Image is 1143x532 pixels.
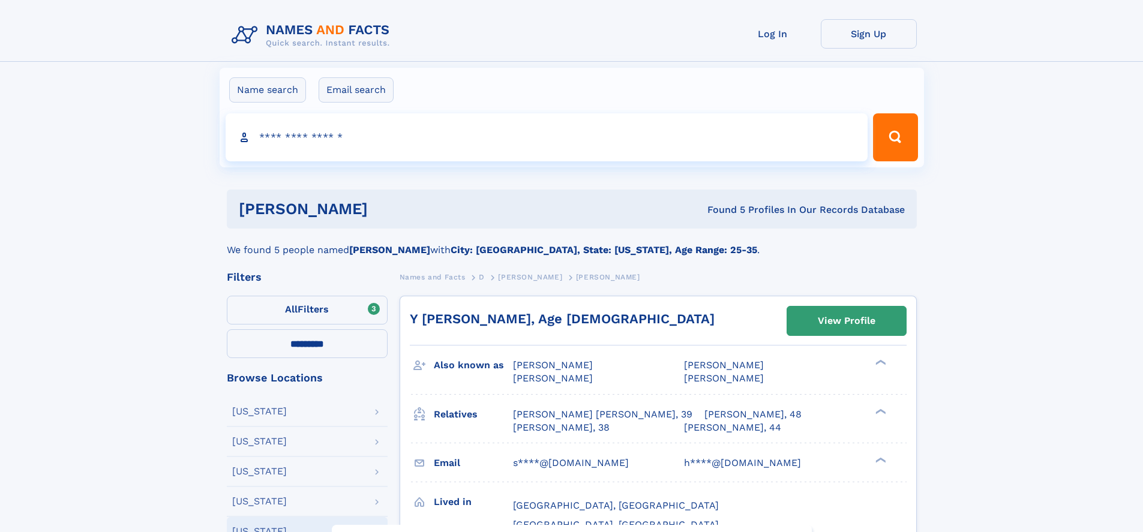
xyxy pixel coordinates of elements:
[434,453,513,473] h3: Email
[704,408,802,421] a: [PERSON_NAME], 48
[479,269,485,284] a: D
[513,500,719,511] span: [GEOGRAPHIC_DATA], [GEOGRAPHIC_DATA]
[227,372,388,383] div: Browse Locations
[873,113,917,161] button: Search Button
[498,269,562,284] a: [PERSON_NAME]
[232,467,287,476] div: [US_STATE]
[818,307,875,335] div: View Profile
[684,359,764,371] span: [PERSON_NAME]
[232,497,287,506] div: [US_STATE]
[684,421,781,434] a: [PERSON_NAME], 44
[227,296,388,324] label: Filters
[787,306,906,335] a: View Profile
[576,273,640,281] span: [PERSON_NAME]
[227,19,400,52] img: Logo Names and Facts
[513,359,593,371] span: [PERSON_NAME]
[434,492,513,512] h3: Lived in
[349,244,430,256] b: [PERSON_NAME]
[513,421,610,434] a: [PERSON_NAME], 38
[319,77,394,103] label: Email search
[684,372,764,384] span: [PERSON_NAME]
[285,303,298,315] span: All
[410,311,715,326] a: Y [PERSON_NAME], Age [DEMOGRAPHIC_DATA]
[229,77,306,103] label: Name search
[513,519,719,530] span: [GEOGRAPHIC_DATA], [GEOGRAPHIC_DATA]
[513,372,593,384] span: [PERSON_NAME]
[498,273,562,281] span: [PERSON_NAME]
[434,404,513,425] h3: Relatives
[227,272,388,282] div: Filters
[451,244,757,256] b: City: [GEOGRAPHIC_DATA], State: [US_STATE], Age Range: 25-35
[513,408,692,421] a: [PERSON_NAME] [PERSON_NAME], 39
[239,202,538,217] h1: [PERSON_NAME]
[872,359,887,366] div: ❯
[232,437,287,446] div: [US_STATE]
[821,19,917,49] a: Sign Up
[226,113,868,161] input: search input
[232,407,287,416] div: [US_STATE]
[227,229,917,257] div: We found 5 people named with .
[872,407,887,415] div: ❯
[479,273,485,281] span: D
[434,355,513,375] h3: Also known as
[872,456,887,464] div: ❯
[725,19,821,49] a: Log In
[400,269,466,284] a: Names and Facts
[538,203,905,217] div: Found 5 Profiles In Our Records Database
